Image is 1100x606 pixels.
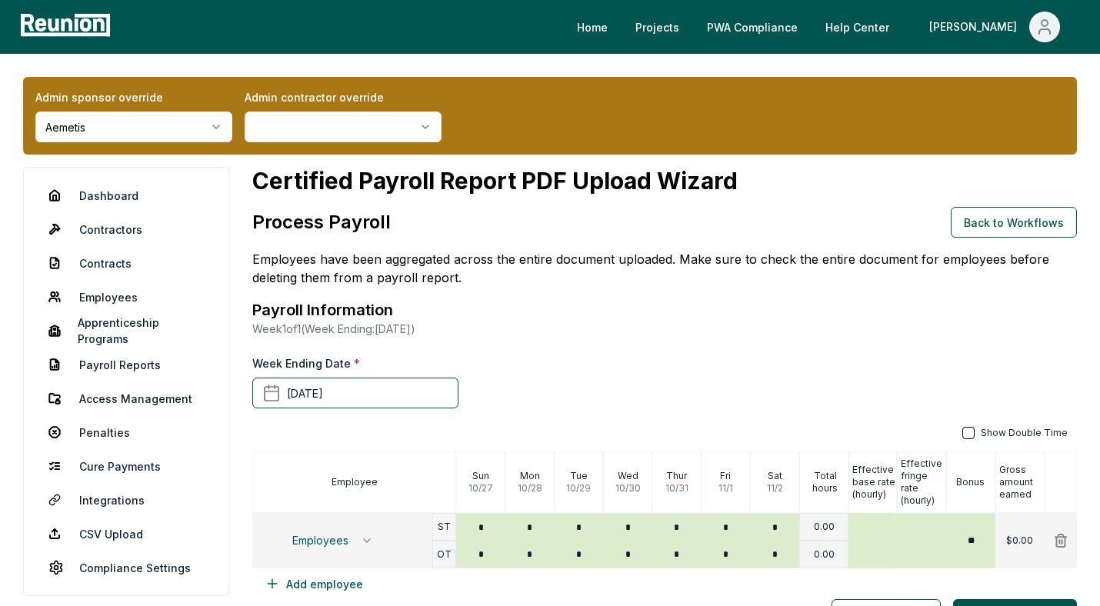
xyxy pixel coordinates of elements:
[718,482,733,494] p: 11 / 1
[665,482,688,494] p: 10 / 31
[520,470,540,482] p: Mon
[981,427,1068,439] span: Show Double Time
[618,470,638,482] p: Wed
[438,521,451,533] p: ST
[252,250,1077,287] p: Employees have been aggregated across the entire document uploaded. Make sure to check the entire...
[36,349,216,380] a: Payroll Reports
[437,548,452,561] p: OT
[956,476,985,488] p: Bonus
[951,207,1077,238] button: Back to Workflows
[36,417,216,448] a: Penalties
[252,321,415,337] p: Week 1 of 1 (Week Ending: [DATE] )
[36,552,216,583] a: Compliance Settings
[565,12,1085,42] nav: Main
[813,12,902,42] a: Help Center
[292,534,348,547] span: Employees
[623,12,692,42] a: Projects
[245,89,442,105] label: Admin contractor override
[767,482,783,494] p: 11 / 2
[472,470,489,482] p: Sun
[615,482,641,494] p: 10 / 30
[36,383,216,414] a: Access Management
[566,482,591,494] p: 10 / 29
[666,470,687,482] p: Thur
[252,378,458,408] button: [DATE]
[332,476,378,488] p: Employee
[1006,534,1033,547] p: $0.00
[565,12,620,42] a: Home
[36,518,216,549] a: CSV Upload
[803,470,848,494] p: Total hours
[852,464,897,501] p: Effective base rate (hourly)
[35,89,232,105] label: Admin sponsor override
[252,299,415,321] h2: Payroll Information
[999,464,1044,501] p: Gross amount earned
[36,214,216,245] a: Contractors
[252,210,391,235] h1: Process Payroll
[252,167,1077,195] h1: Certified Payroll Report PDF Upload Wizard
[695,12,810,42] a: PWA Compliance
[768,470,782,482] p: Sat
[36,315,216,346] a: Apprenticeship Programs
[814,521,835,533] p: 0.00
[901,458,945,507] p: Effective fringe rate (hourly)
[36,281,216,312] a: Employees
[917,12,1072,42] button: [PERSON_NAME]
[36,451,216,481] a: Cure Payments
[36,248,216,278] a: Contracts
[814,548,835,561] p: 0.00
[570,470,588,482] p: Tue
[36,484,216,515] a: Integrations
[36,180,216,211] a: Dashboard
[518,482,542,494] p: 10 / 28
[252,355,360,371] label: Week Ending Date
[252,568,375,599] button: Add employee
[468,482,493,494] p: 10 / 27
[720,470,731,482] p: Fri
[929,12,1023,42] div: [PERSON_NAME]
